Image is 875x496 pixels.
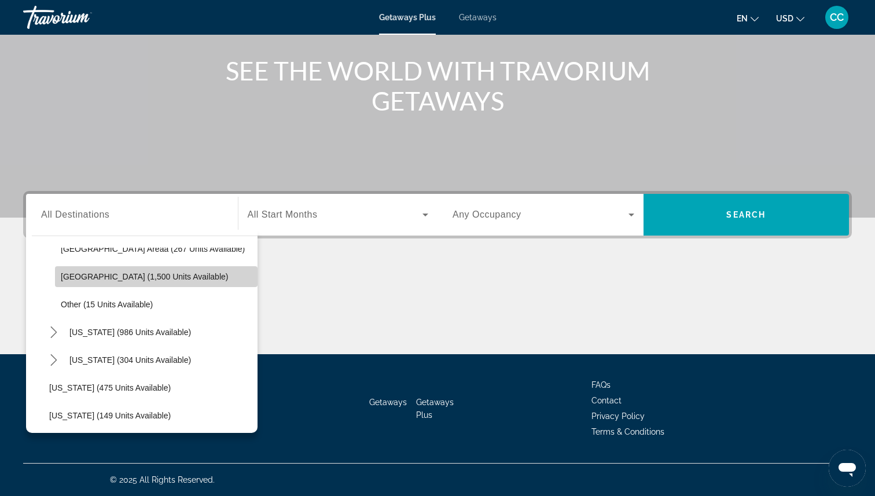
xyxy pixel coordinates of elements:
button: Select destination: Texas (304 units available) [64,350,197,370]
div: Destination options [26,230,258,433]
span: All Start Months [248,210,318,219]
a: Contact [591,396,622,405]
button: Select destination: Other (15 units available) [55,294,258,315]
button: Select destination: Tennessee (986 units available) [64,322,197,343]
span: [GEOGRAPHIC_DATA] (1,500 units available) [61,272,228,281]
a: Getaways Plus [379,13,436,22]
span: CC [830,12,844,23]
span: Search [726,210,766,219]
a: Terms & Conditions [591,427,664,436]
span: [US_STATE] (475 units available) [49,383,171,392]
span: [GEOGRAPHIC_DATA] Areaa (267 units available) [61,244,245,253]
button: Change currency [776,10,804,27]
a: FAQs [591,380,611,390]
button: Select destination: Vermont (149 units available) [43,405,258,426]
button: User Menu [822,5,852,30]
button: Select destination: Utah (475 units available) [43,377,258,398]
button: Select destination: Myrtle Beach Area (1,500 units available) [55,266,258,287]
span: Other (15 units available) [61,300,153,309]
a: Privacy Policy [591,412,645,421]
button: Toggle Texas (304 units available) submenu [43,350,64,370]
span: © 2025 All Rights Reserved. [110,475,215,484]
button: Search [644,194,850,236]
button: Toggle Tennessee (986 units available) submenu [43,322,64,343]
a: Getaways Plus [416,398,454,420]
span: All Destinations [41,210,109,219]
h1: SEE THE WORLD WITH TRAVORIUM GETAWAYS [220,56,655,116]
span: [US_STATE] (304 units available) [69,355,191,365]
div: Search widget [26,194,849,236]
input: Select destination [41,208,223,222]
iframe: Button to launch messaging window [829,450,866,487]
a: Getaways [369,398,407,407]
span: en [737,14,748,23]
button: Select destination: Hilton Head Areaa (267 units available) [55,238,258,259]
a: Getaways [459,13,497,22]
span: [US_STATE] (986 units available) [69,328,191,337]
span: Any Occupancy [453,210,521,219]
button: Change language [737,10,759,27]
span: USD [776,14,793,23]
span: [US_STATE] (149 units available) [49,411,171,420]
a: Travorium [23,2,139,32]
